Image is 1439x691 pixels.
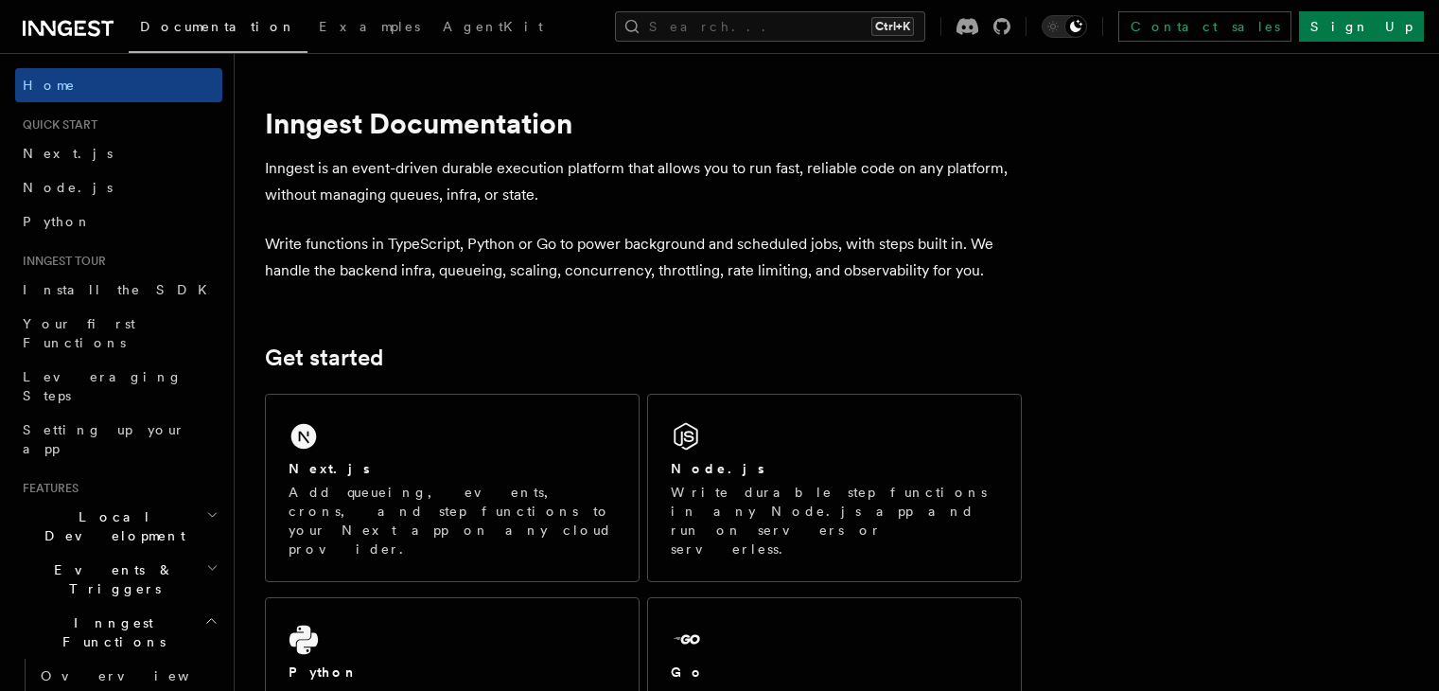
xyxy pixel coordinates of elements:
[15,307,222,360] a: Your first Functions
[265,155,1022,208] p: Inngest is an event-driven durable execution platform that allows you to run fast, reliable code ...
[15,413,222,466] a: Setting up your app
[15,204,222,239] a: Python
[15,613,204,651] span: Inngest Functions
[15,507,206,545] span: Local Development
[15,360,222,413] a: Leveraging Steps
[265,106,1022,140] h1: Inngest Documentation
[671,483,998,558] p: Write durable step functions in any Node.js app and run on servers or serverless.
[15,170,222,204] a: Node.js
[265,394,640,582] a: Next.jsAdd queueing, events, crons, and step functions to your Next app on any cloud provider.
[1042,15,1087,38] button: Toggle dark mode
[41,668,236,683] span: Overview
[23,214,92,229] span: Python
[15,136,222,170] a: Next.js
[671,459,764,478] h2: Node.js
[431,6,554,51] a: AgentKit
[265,345,383,371] a: Get started
[15,481,79,496] span: Features
[671,663,705,682] h2: Go
[307,6,431,51] a: Examples
[615,11,925,42] button: Search...Ctrl+K
[15,254,106,269] span: Inngest tour
[15,553,222,606] button: Events & Triggers
[23,76,76,95] span: Home
[23,146,113,161] span: Next.js
[140,19,296,34] span: Documentation
[289,663,359,682] h2: Python
[23,422,185,456] span: Setting up your app
[129,6,307,53] a: Documentation
[1299,11,1424,42] a: Sign Up
[23,316,135,350] span: Your first Functions
[15,273,222,307] a: Install the SDK
[15,117,97,133] span: Quick start
[647,394,1022,582] a: Node.jsWrite durable step functions in any Node.js app and run on servers or serverless.
[23,369,183,403] span: Leveraging Steps
[871,17,914,36] kbd: Ctrl+K
[289,459,370,478] h2: Next.js
[443,19,543,34] span: AgentKit
[15,500,222,553] button: Local Development
[23,180,113,195] span: Node.js
[319,19,420,34] span: Examples
[15,560,206,598] span: Events & Triggers
[265,231,1022,284] p: Write functions in TypeScript, Python or Go to power background and scheduled jobs, with steps bu...
[23,282,219,297] span: Install the SDK
[15,68,222,102] a: Home
[1118,11,1291,42] a: Contact sales
[289,483,616,558] p: Add queueing, events, crons, and step functions to your Next app on any cloud provider.
[15,606,222,659] button: Inngest Functions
